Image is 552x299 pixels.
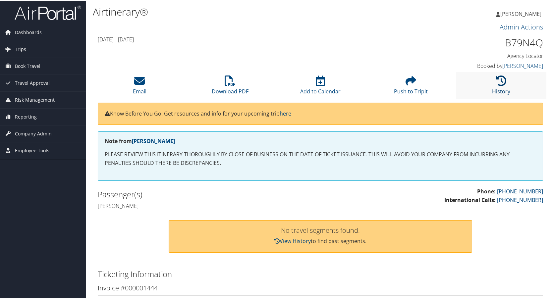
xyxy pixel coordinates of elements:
[274,237,311,244] a: View History
[439,52,543,59] h4: Agency Locator
[15,57,40,74] span: Book Travel
[500,10,541,17] span: [PERSON_NAME]
[98,188,315,199] h2: Passenger(s)
[15,40,26,57] span: Trips
[439,62,543,69] h4: Booked by
[105,137,175,144] strong: Note from
[15,24,42,40] span: Dashboards
[176,236,465,245] p: to find past segments.
[98,268,543,279] h2: Ticketing Information
[133,78,146,94] a: Email
[497,187,543,194] a: [PHONE_NUMBER]
[15,108,37,125] span: Reporting
[477,187,496,194] strong: Phone:
[15,91,55,108] span: Risk Management
[502,62,543,69] a: [PERSON_NAME]
[132,137,175,144] a: [PERSON_NAME]
[497,196,543,203] a: [PHONE_NUMBER]
[15,125,52,141] span: Company Admin
[496,3,548,23] a: [PERSON_NAME]
[444,196,496,203] strong: International Calls:
[15,4,81,20] img: airportal-logo.png
[98,202,315,209] h4: [PERSON_NAME]
[98,35,429,42] h4: [DATE] - [DATE]
[212,78,248,94] a: Download PDF
[394,78,428,94] a: Push to Tripit
[98,283,543,292] h3: Invoice #000001444
[280,109,291,117] a: here
[500,22,543,31] a: Admin Actions
[492,78,510,94] a: History
[176,226,465,233] h3: No travel segments found.
[93,4,396,18] h1: Airtinerary®
[105,150,536,167] p: PLEASE REVIEW THIS ITINERARY THOROUGHLY BY CLOSE OF BUSINESS ON THE DATE OF TICKET ISSUANCE. THIS...
[15,142,49,158] span: Employee Tools
[15,74,50,91] span: Travel Approval
[105,109,536,118] p: Know Before You Go: Get resources and info for your upcoming trip
[439,35,543,49] h1: B79N4Q
[300,78,341,94] a: Add to Calendar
